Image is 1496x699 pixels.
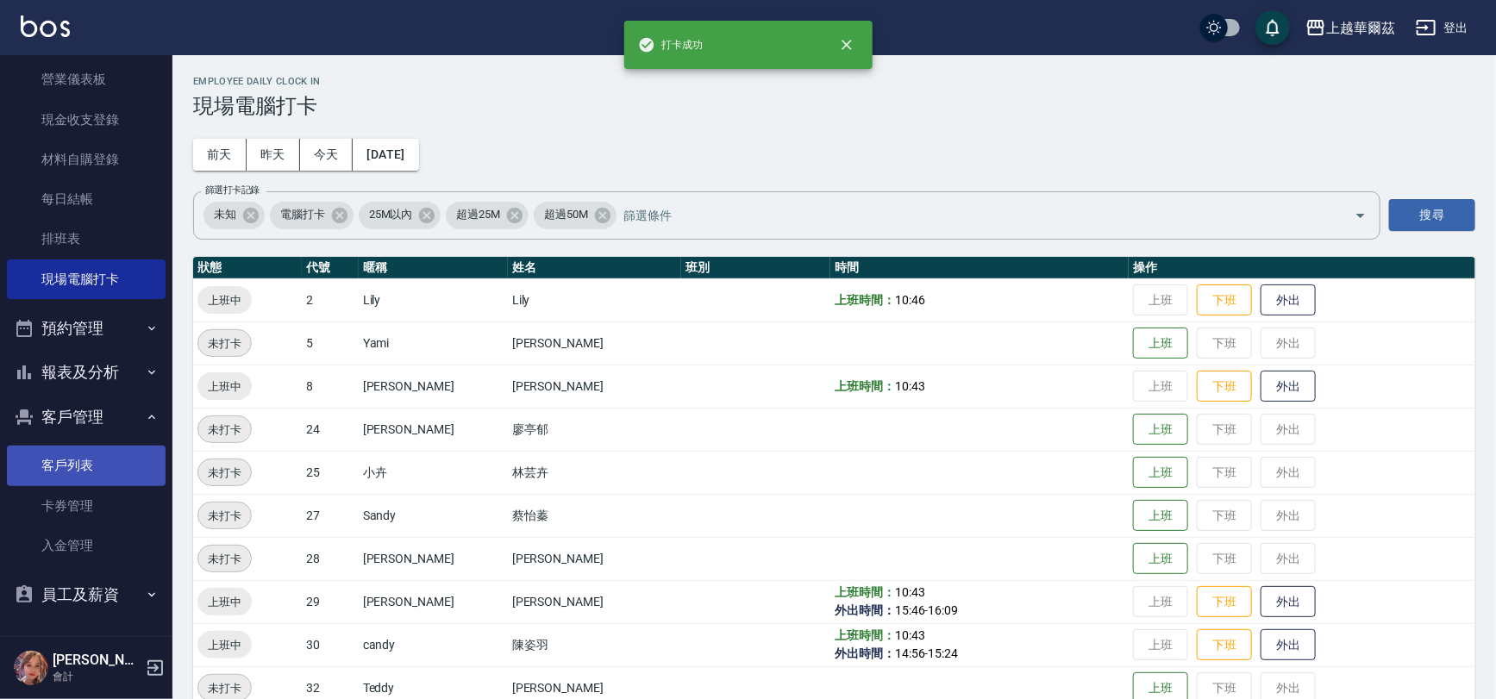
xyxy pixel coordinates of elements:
[7,179,166,219] a: 每日結帳
[193,139,247,171] button: 前天
[7,100,166,140] a: 現金收支登錄
[929,603,959,617] span: 16:09
[1197,586,1252,618] button: 下班
[302,537,359,580] td: 28
[835,585,895,599] b: 上班時間：
[359,408,508,451] td: [PERSON_NAME]
[7,140,166,179] a: 材料自購登錄
[359,537,508,580] td: [PERSON_NAME]
[446,206,510,223] span: 超過25M
[1197,284,1252,316] button: 下班
[302,494,359,537] td: 27
[7,219,166,259] a: 排班表
[508,623,681,666] td: 陳姿羽
[835,603,895,617] b: 外出時間：
[193,94,1475,118] h3: 現場電腦打卡
[508,580,681,623] td: [PERSON_NAME]
[1409,12,1475,44] button: 登出
[359,623,508,666] td: candy
[193,257,302,279] th: 狀態
[1261,371,1316,403] button: 外出
[895,603,925,617] span: 15:46
[1133,328,1188,359] button: 上班
[681,257,830,279] th: 班別
[1347,202,1374,229] button: Open
[193,76,1475,87] h2: Employee Daily Clock In
[353,139,418,171] button: [DATE]
[205,184,260,197] label: 篩選打卡記錄
[197,593,252,611] span: 上班中
[508,494,681,537] td: 蔡怡蓁
[895,646,925,660] span: 14:56
[198,421,251,439] span: 未打卡
[302,408,359,451] td: 24
[197,378,252,396] span: 上班中
[197,636,252,654] span: 上班中
[7,306,166,351] button: 預約管理
[7,526,166,565] a: 入金管理
[359,580,508,623] td: [PERSON_NAME]
[1133,543,1188,575] button: 上班
[302,321,359,365] td: 5
[1197,629,1252,661] button: 下班
[21,16,70,37] img: Logo
[203,202,265,229] div: 未知
[835,628,895,642] b: 上班時間：
[302,623,359,666] td: 30
[1261,586,1316,618] button: 外出
[1197,371,1252,403] button: 下班
[508,408,681,451] td: 廖亭郁
[619,200,1324,230] input: 篩選條件
[895,293,925,307] span: 10:46
[1261,284,1316,316] button: 外出
[7,446,166,485] a: 客戶列表
[7,486,166,526] a: 卡券管理
[7,572,166,617] button: 員工及薪資
[828,26,866,64] button: close
[1299,10,1402,46] button: 上越華爾茲
[508,365,681,408] td: [PERSON_NAME]
[359,278,508,321] td: Lily
[508,278,681,321] td: Lily
[835,646,895,660] b: 外出時間：
[302,365,359,408] td: 8
[53,669,141,684] p: 會計
[14,651,48,685] img: Person
[1255,10,1290,45] button: save
[830,623,1129,666] td: -
[53,652,141,669] h5: [PERSON_NAME]
[198,507,251,525] span: 未打卡
[1133,414,1188,446] button: 上班
[359,257,508,279] th: 暱稱
[895,628,925,642] span: 10:43
[895,379,925,393] span: 10:43
[270,206,335,223] span: 電腦打卡
[1129,257,1475,279] th: 操作
[1133,457,1188,489] button: 上班
[1261,629,1316,661] button: 外出
[198,464,251,482] span: 未打卡
[508,257,681,279] th: 姓名
[359,202,441,229] div: 25M以內
[895,585,925,599] span: 10:43
[197,291,252,309] span: 上班中
[7,395,166,440] button: 客戶管理
[359,451,508,494] td: 小卉
[7,59,166,99] a: 營業儀表板
[198,334,251,353] span: 未打卡
[302,580,359,623] td: 29
[198,679,251,697] span: 未打卡
[534,202,617,229] div: 超過50M
[359,206,423,223] span: 25M以內
[359,365,508,408] td: [PERSON_NAME]
[830,257,1129,279] th: 時間
[7,259,166,299] a: 現場電腦打卡
[300,139,354,171] button: 今天
[929,646,959,660] span: 15:24
[508,451,681,494] td: 林芸卉
[270,202,354,229] div: 電腦打卡
[1389,199,1475,231] button: 搜尋
[1133,500,1188,532] button: 上班
[638,36,704,53] span: 打卡成功
[247,139,300,171] button: 昨天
